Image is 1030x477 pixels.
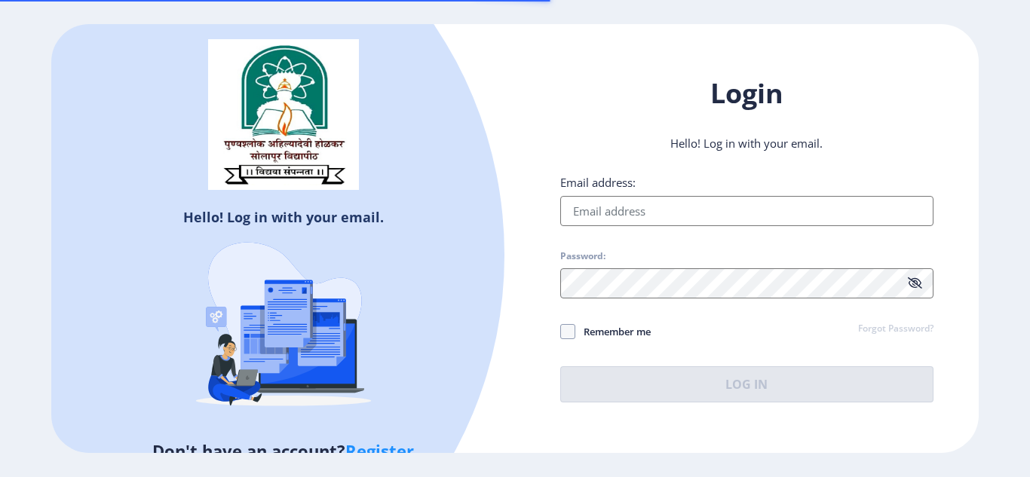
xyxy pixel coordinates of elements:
[560,136,933,151] p: Hello! Log in with your email.
[560,250,605,262] label: Password:
[560,175,636,190] label: Email address:
[63,439,504,463] h5: Don't have an account?
[152,213,415,439] img: Recruitment%20Agencies%20(%20verification).svg
[560,366,933,402] button: Log In
[575,323,651,341] span: Remember me
[560,196,933,226] input: Email address
[560,75,933,112] h1: Login
[345,439,414,462] a: Register
[858,323,933,336] a: Forgot Password?
[208,39,359,190] img: solapur_logo.png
